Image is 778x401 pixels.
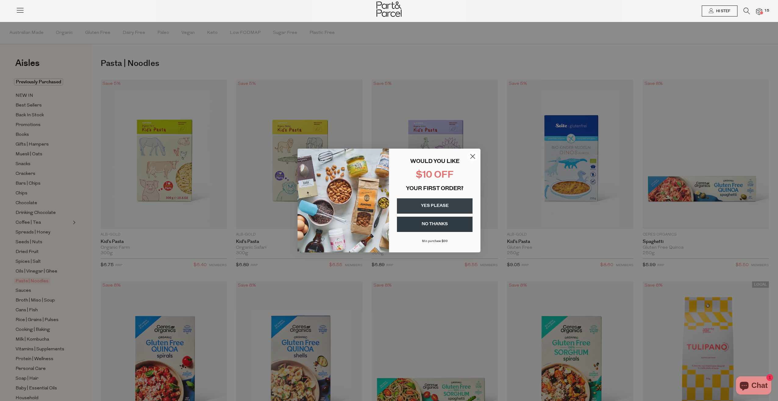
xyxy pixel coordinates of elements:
img: 43fba0fb-7538-40bc-babb-ffb1a4d097bc.jpeg [298,149,389,252]
inbox-online-store-chat: Shopify online store chat [734,376,773,396]
span: Hi Stef [715,9,730,14]
a: 15 [756,8,762,15]
button: Close dialog [467,151,478,162]
span: WOULD YOU LIKE [410,159,459,164]
a: Hi Stef [702,5,737,16]
span: $10 OFF [416,171,454,180]
span: Min purchase $99 [422,240,448,243]
span: YOUR FIRST ORDER? [406,186,463,192]
span: 15 [763,8,771,13]
button: YES PLEASE [397,198,473,214]
button: NO THANKS [397,217,473,232]
img: Part&Parcel [377,2,401,17]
